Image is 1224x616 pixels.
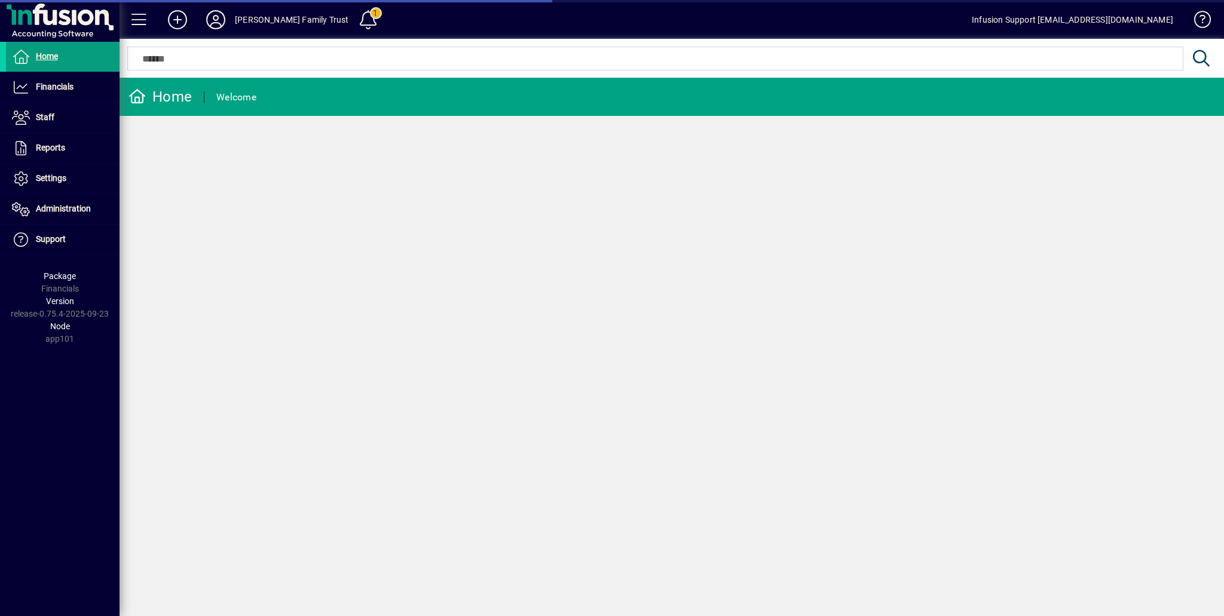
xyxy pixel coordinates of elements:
[1185,2,1209,41] a: Knowledge Base
[6,194,120,224] a: Administration
[36,204,91,213] span: Administration
[36,82,74,91] span: Financials
[6,103,120,133] a: Staff
[36,51,58,61] span: Home
[158,9,197,30] button: Add
[6,225,120,255] a: Support
[44,271,76,281] span: Package
[6,164,120,194] a: Settings
[235,10,349,29] div: [PERSON_NAME] Family Trust
[216,88,256,107] div: Welcome
[36,112,54,122] span: Staff
[6,133,120,163] a: Reports
[36,143,65,152] span: Reports
[36,234,66,244] span: Support
[197,9,235,30] button: Profile
[46,296,74,306] span: Version
[6,72,120,102] a: Financials
[128,87,192,106] div: Home
[972,10,1173,29] div: Infusion Support [EMAIL_ADDRESS][DOMAIN_NAME]
[50,321,70,331] span: Node
[36,173,66,183] span: Settings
